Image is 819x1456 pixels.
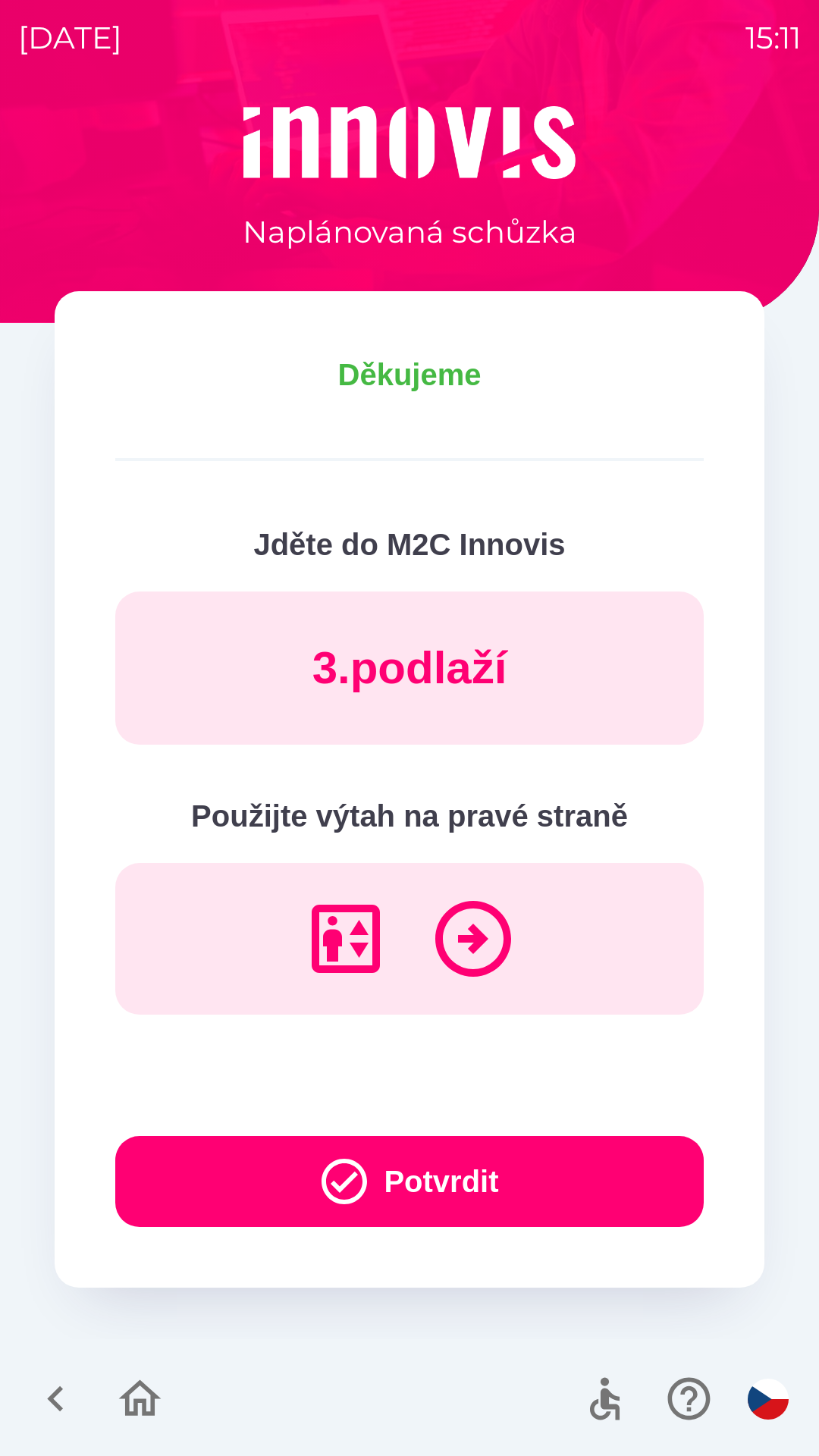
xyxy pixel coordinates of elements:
[115,793,704,839] p: Použijte výtah na pravé straně
[115,352,704,397] p: Děkujeme
[18,15,122,61] p: [DATE]
[115,1136,704,1227] button: Potvrdit
[745,15,801,61] p: 15:11
[55,106,764,179] img: Logo
[748,1379,789,1420] img: cs flag
[243,209,577,255] p: Naplánovaná schůzka
[312,640,507,696] p: 3 . podlaží
[115,522,704,567] p: Jděte do M2C Innovis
